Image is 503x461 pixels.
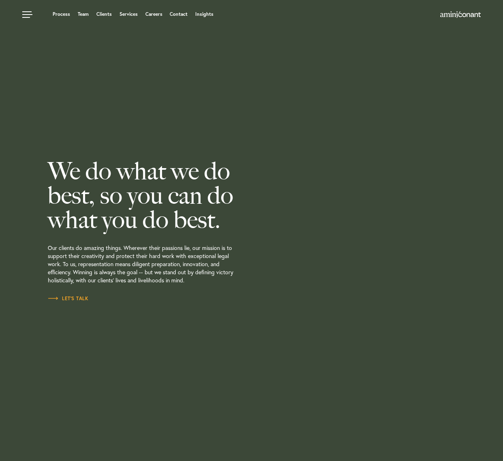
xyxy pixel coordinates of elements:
img: Amini & Conant [440,11,481,18]
a: Careers [145,12,162,17]
a: Contact [170,12,188,17]
a: Services [119,12,138,17]
a: Let’s Talk [48,295,88,303]
a: Clients [96,12,112,17]
h2: We do what we do best, so you can do what you do best. [48,159,287,232]
a: Process [53,12,70,17]
a: Insights [195,12,213,17]
span: Let’s Talk [48,296,88,301]
a: Team [78,12,89,17]
p: Our clients do amazing things. Wherever their passions lie, our mission is to support their creat... [48,232,287,295]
